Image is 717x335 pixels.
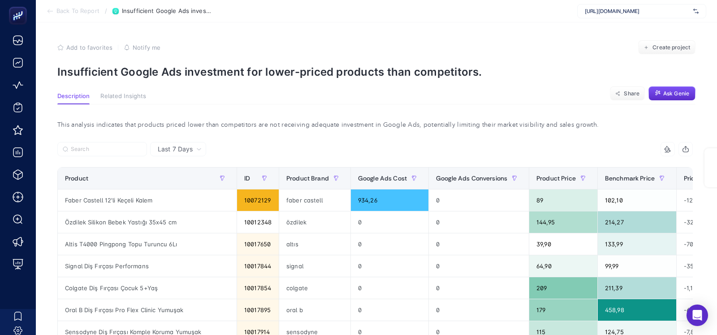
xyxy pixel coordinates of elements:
[529,255,597,277] div: 64,90
[279,277,350,299] div: colgate
[50,119,700,131] div: This analysis indicates that products priced lower than competitors are not receiving adequate in...
[429,189,529,211] div: 0
[279,233,350,255] div: altıs
[598,277,676,299] div: 211,39
[124,44,160,51] button: Notify me
[598,233,676,255] div: 133,99
[57,93,90,104] button: Description
[351,189,428,211] div: 934,26
[358,175,407,182] span: Google Ads Cost
[105,7,107,14] span: /
[429,277,529,299] div: 0
[133,44,160,51] span: Notify me
[58,189,237,211] div: Faber Castell 12'li Keçeli Kalem
[598,189,676,211] div: 102,10
[351,277,428,299] div: 0
[237,299,279,321] div: 10017895
[56,8,99,15] span: Back To Report
[279,299,350,321] div: oral b
[286,175,329,182] span: Product Brand
[436,175,507,182] span: Google Ads Conversions
[237,211,279,233] div: 10012348
[58,255,237,277] div: Signal Diş Fırçası Performans
[100,93,146,100] span: Related Insights
[529,299,597,321] div: 179
[237,255,279,277] div: 10017844
[598,211,676,233] div: 214,27
[598,299,676,321] div: 458,98
[429,255,529,277] div: 0
[652,44,690,51] span: Create project
[58,233,237,255] div: Altis T4000 Pingpong Topu Turuncu 6Lı
[122,8,212,15] span: Insufficient Google Ads investment for lower-priced products than competitors.
[58,211,237,233] div: Özdilek Silikon Bebek Yastığı 35x45 cm
[158,145,193,154] span: Last 7 Days
[351,299,428,321] div: 0
[429,233,529,255] div: 0
[100,93,146,104] button: Related Insights
[244,175,250,182] span: ID
[279,211,350,233] div: özdilek
[237,233,279,255] div: 10017650
[351,211,428,233] div: 0
[610,86,645,101] button: Share
[536,175,576,182] span: Product Price
[693,7,699,16] img: svg%3e
[57,93,90,100] span: Description
[529,211,597,233] div: 144,95
[58,277,237,299] div: Colgate Diş Fırçası Çocuk 5+Yaş
[598,255,676,277] div: 99,99
[429,211,529,233] div: 0
[638,40,695,55] button: Create project
[663,90,689,97] span: Ask Genie
[57,44,112,51] button: Add to favorites
[57,65,695,78] p: Insufficient Google Ads investment for lower-priced products than competitors.
[351,233,428,255] div: 0
[529,189,597,211] div: 89
[66,44,112,51] span: Add to favorites
[429,299,529,321] div: 0
[687,305,708,326] div: Open Intercom Messenger
[279,255,350,277] div: signal
[351,255,428,277] div: 0
[648,86,695,101] button: Ask Genie
[605,175,655,182] span: Benchmark Price
[529,233,597,255] div: 39,90
[624,90,639,97] span: Share
[529,277,597,299] div: 209
[58,299,237,321] div: Oral B Diş Fırçası Pro Flex Clinic Yumuşak
[237,277,279,299] div: 10017854
[237,189,279,211] div: 10072129
[279,189,350,211] div: faber castell
[585,8,690,15] span: [URL][DOMAIN_NAME]
[71,146,142,153] input: Search
[65,175,88,182] span: Product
